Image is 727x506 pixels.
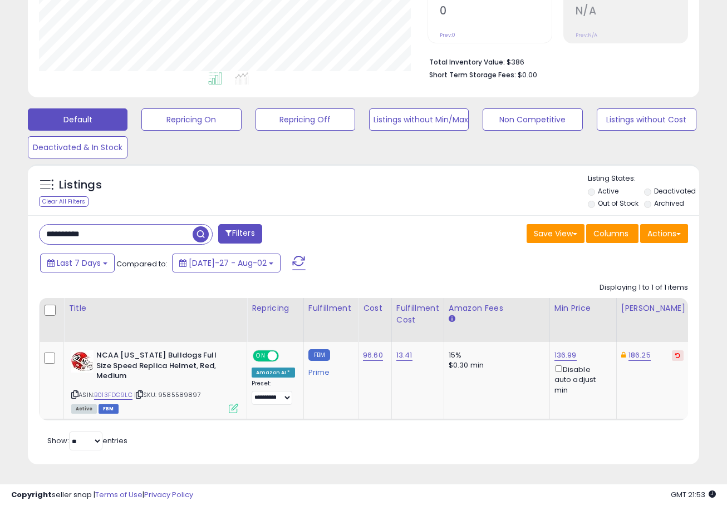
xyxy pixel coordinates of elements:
[254,351,268,361] span: ON
[11,489,52,500] strong: Copyright
[308,349,330,361] small: FBM
[68,302,242,314] div: Title
[671,489,716,500] span: 2025-08-10 21:53 GMT
[94,390,132,400] a: B013FDG9LC
[554,302,612,314] div: Min Price
[59,177,102,193] h5: Listings
[518,70,537,80] span: $0.00
[71,350,238,412] div: ASIN:
[71,404,97,414] span: All listings currently available for purchase on Amazon
[47,435,127,446] span: Show: entries
[449,314,455,324] small: Amazon Fees.
[440,32,455,38] small: Prev: 0
[588,173,699,184] p: Listing States:
[440,4,552,19] h2: 0
[483,108,582,131] button: Non Competitive
[449,360,541,370] div: $0.30 min
[116,259,168,269] span: Compared to:
[576,32,597,38] small: Prev: N/A
[277,351,295,361] span: OFF
[99,404,119,414] span: FBM
[640,224,688,243] button: Actions
[252,380,295,405] div: Preset:
[252,368,295,378] div: Amazon AI *
[576,4,687,19] h2: N/A
[28,108,127,131] button: Default
[593,228,628,239] span: Columns
[256,108,355,131] button: Repricing Off
[654,199,684,208] label: Archived
[396,302,439,326] div: Fulfillment Cost
[95,489,143,500] a: Terms of Use
[218,224,262,244] button: Filters
[144,489,193,500] a: Privacy Policy
[141,108,241,131] button: Repricing On
[134,390,201,399] span: | SKU: 9585589897
[396,350,412,361] a: 13.41
[363,302,387,314] div: Cost
[96,350,232,384] b: NCAA [US_STATE] Bulldogs Full Size Speed Replica Helmet, Red, Medium
[598,186,618,196] label: Active
[429,54,680,68] li: $386
[449,302,545,314] div: Amazon Fees
[554,350,577,361] a: 136.99
[628,350,651,361] a: 186.25
[600,282,688,293] div: Displaying 1 to 1 of 1 items
[308,364,350,377] div: Prime
[586,224,638,243] button: Columns
[598,199,638,208] label: Out of Stock
[429,70,516,80] b: Short Term Storage Fees:
[11,490,193,500] div: seller snap | |
[597,108,696,131] button: Listings without Cost
[28,136,127,158] button: Deactivated & In Stock
[189,257,267,269] span: [DATE]-27 - Aug-02
[40,254,115,272] button: Last 7 Days
[429,57,505,67] b: Total Inventory Value:
[308,302,353,314] div: Fulfillment
[39,196,89,207] div: Clear All Filters
[172,254,281,272] button: [DATE]-27 - Aug-02
[363,350,383,361] a: 96.60
[71,350,94,373] img: 41Srgek+VeL._SL40_.jpg
[57,257,101,269] span: Last 7 Days
[369,108,469,131] button: Listings without Min/Max
[654,186,696,196] label: Deactivated
[449,350,541,360] div: 15%
[621,302,687,314] div: [PERSON_NAME]
[554,363,608,395] div: Disable auto adjust min
[252,302,299,314] div: Repricing
[527,224,584,243] button: Save View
